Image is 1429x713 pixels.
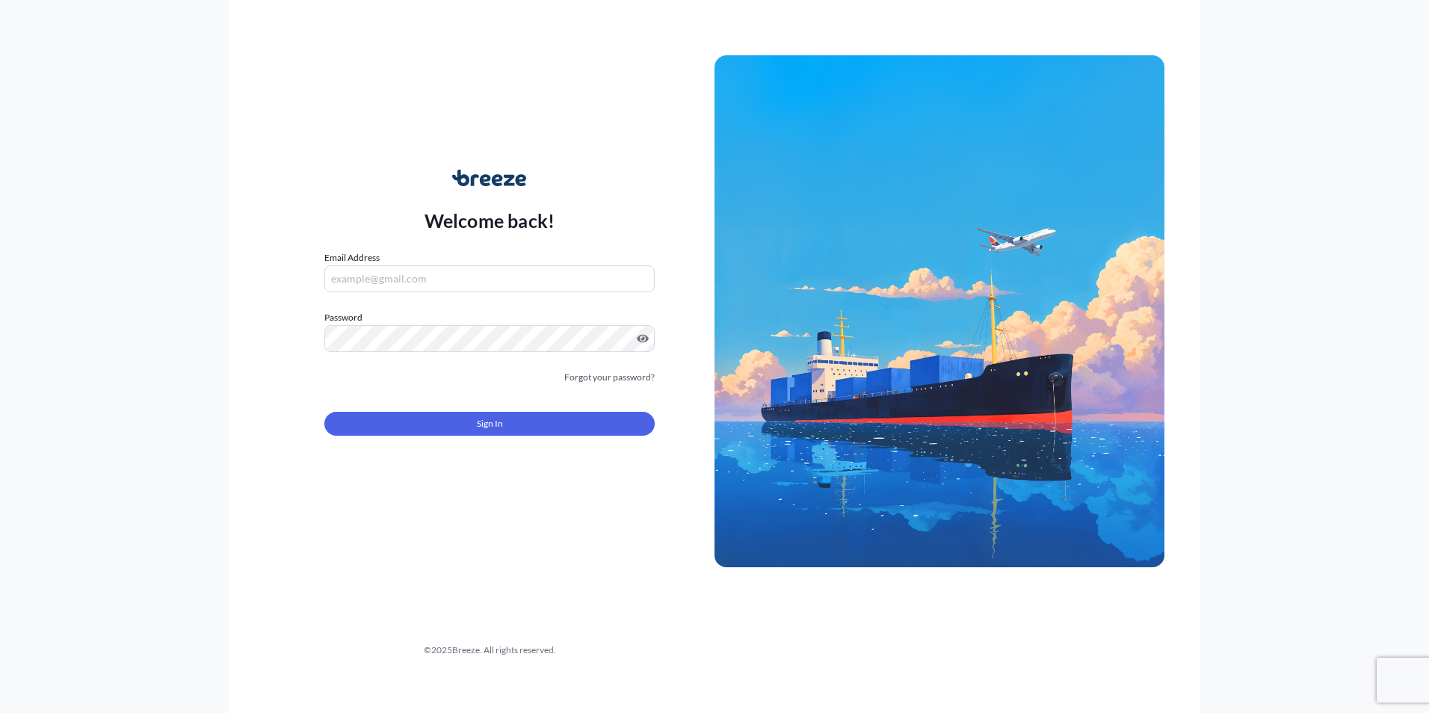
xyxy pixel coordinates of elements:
label: Email Address [324,250,380,265]
label: Password [324,310,655,325]
span: Sign In [477,416,503,431]
button: Sign In [324,412,655,436]
img: Ship illustration [714,55,1164,567]
button: Show password [637,333,649,345]
div: © 2025 Breeze. All rights reserved. [265,643,714,658]
input: example@gmail.com [324,265,655,292]
a: Forgot your password? [564,370,655,385]
p: Welcome back! [425,209,555,232]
